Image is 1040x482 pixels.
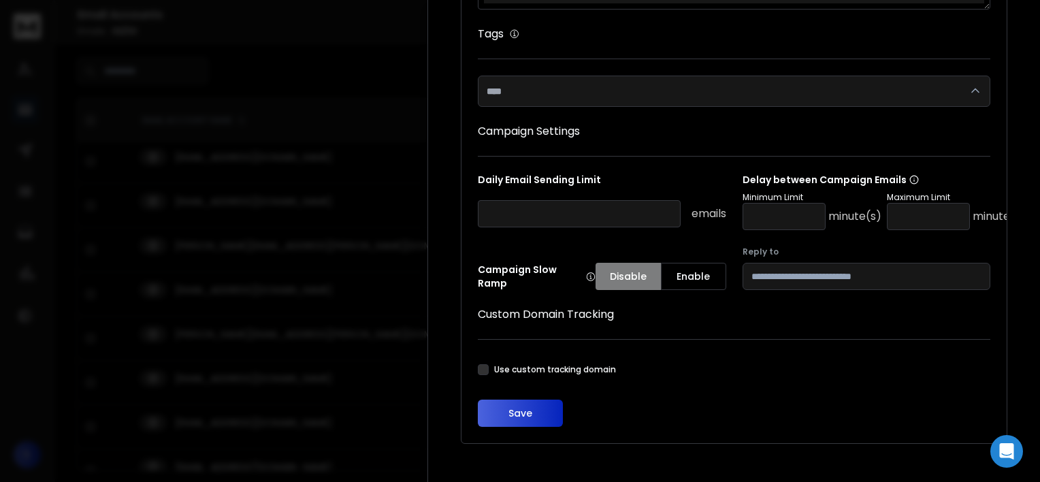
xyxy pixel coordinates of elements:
p: emails [692,206,726,222]
p: Daily Email Sending Limit [478,173,726,192]
label: Use custom tracking domain [494,364,616,375]
p: minute(s) [828,208,881,225]
p: Minimum Limit [743,192,881,203]
button: Disable [596,263,661,290]
h1: Campaign Settings [478,123,990,140]
p: Delay between Campaign Emails [743,173,1026,187]
p: minute(s) [973,208,1026,225]
p: Campaign Slow Ramp [478,263,596,290]
h1: Tags [478,26,504,42]
button: Save [478,400,563,427]
p: Maximum Limit [887,192,1026,203]
label: Reply to [743,246,991,257]
h1: Custom Domain Tracking [478,306,990,323]
button: Enable [661,263,726,290]
div: Open Intercom Messenger [990,435,1023,468]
